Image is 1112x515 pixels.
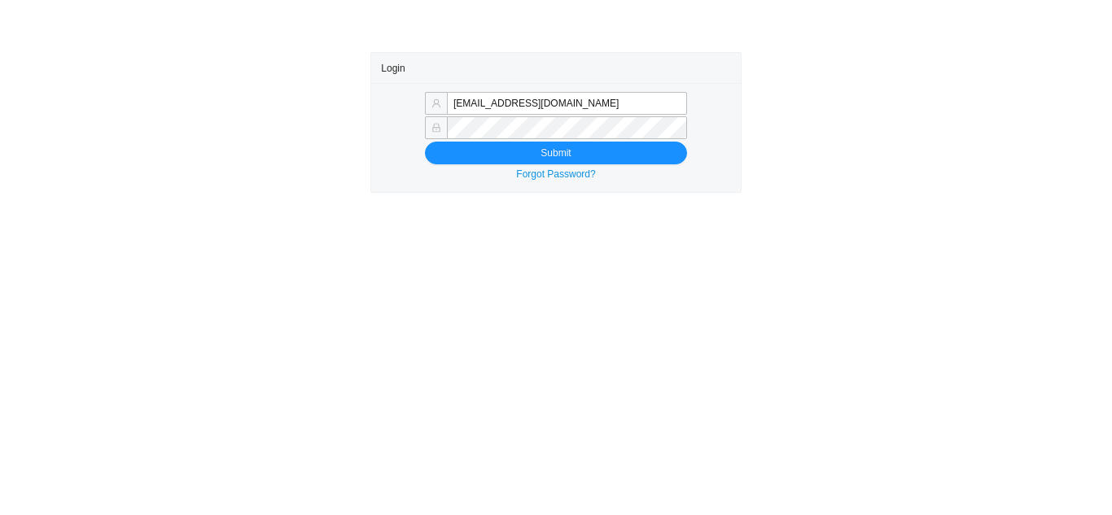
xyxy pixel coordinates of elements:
span: user [431,98,441,108]
input: Email [447,92,687,115]
a: Forgot Password? [516,168,595,180]
span: lock [431,123,441,133]
div: Login [381,53,730,83]
span: Submit [541,145,571,161]
button: Submit [425,142,687,164]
